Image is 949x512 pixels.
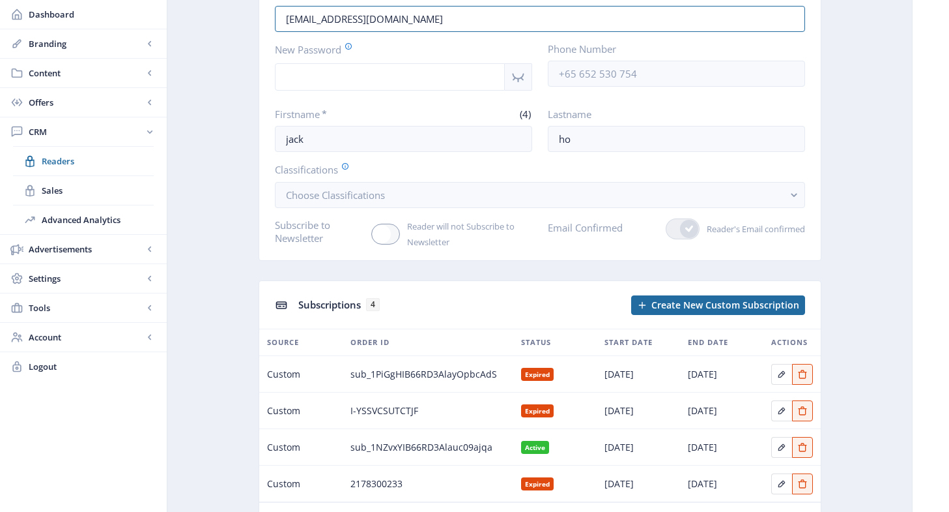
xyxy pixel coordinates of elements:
span: Advertisements [29,243,143,256]
span: sub_1NZvxYIB66RD3Alauc09ajqa [350,440,492,455]
span: Start Date [604,335,653,350]
span: Subscriptions [298,298,361,311]
span: CRM [29,125,143,138]
input: Enter reader’s email [275,6,805,32]
label: Phone Number [548,42,795,55]
a: New page [623,295,805,315]
span: [DATE] [688,367,717,382]
a: Edit page [792,440,813,452]
span: 4 [366,298,380,311]
span: Branding [29,37,143,50]
span: Sales [42,184,154,197]
input: Enter reader’s firstname [275,126,532,152]
span: Custom [267,440,300,455]
a: Advanced Analytics [13,205,154,234]
label: Lastname [548,108,795,121]
span: Choose Classifications [286,188,385,202]
span: [DATE] [604,440,634,455]
span: (4) [518,108,532,121]
span: Readers [42,155,154,168]
input: +65 652 530 754 [548,61,805,87]
a: Sales [13,176,154,205]
span: Settings [29,272,143,285]
button: Create New Custom Subscription [631,295,805,315]
span: Account [29,331,143,344]
span: sub_1PiGgHIB66RD3AlayOpbcAdS [350,367,497,382]
span: Offers [29,96,143,109]
nb-badge: Expired [521,368,554,381]
a: Readers [13,147,154,175]
span: Dashboard [29,8,156,21]
span: Status [521,335,551,350]
span: [DATE] [688,403,717,419]
span: Reader's Email confirmed [700,221,805,237]
a: Edit page [771,367,792,379]
nb-icon: Show password [505,63,532,91]
input: Enter reader’s lastname [548,126,805,152]
span: Tools [29,301,143,314]
label: Classifications [275,162,795,177]
a: Edit page [792,403,813,415]
span: End Date [688,335,728,350]
span: Advanced Analytics [42,213,154,226]
span: Reader will not Subscribe to Newsletter [400,218,532,250]
span: [DATE] [604,367,634,382]
span: Custom [267,403,300,419]
a: Edit page [771,403,792,415]
label: New Password [275,42,522,57]
span: [DATE] [688,440,717,455]
span: Logout [29,360,156,373]
span: Order ID [350,335,390,350]
span: Source [267,335,299,350]
span: Content [29,67,143,80]
span: Actions [771,335,808,350]
button: Choose Classifications [275,182,805,208]
span: I-YSSVCSUTCTJF [350,403,418,419]
a: Edit page [771,440,792,452]
span: [DATE] [604,403,634,419]
label: Subscribe to Newsletter [275,218,361,245]
label: Firstname [275,108,399,121]
nb-badge: Active [521,441,550,454]
span: Create New Custom Subscription [651,300,799,310]
a: Edit page [792,367,813,379]
span: Custom [267,367,300,382]
label: Email Confirmed [548,218,623,237]
nb-badge: Expired [521,404,554,417]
